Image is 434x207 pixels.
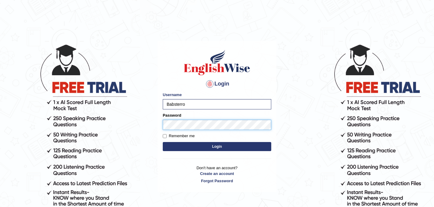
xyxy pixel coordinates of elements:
[163,171,271,176] a: Create an account
[163,133,195,139] label: Remember me
[163,178,271,184] a: Forgot Password
[163,92,182,98] label: Username
[183,49,251,76] img: Logo of English Wise sign in for intelligent practice with AI
[163,142,271,151] button: Login
[163,112,181,118] label: Password
[163,79,271,89] h4: Login
[163,165,271,184] p: Don't have an account?
[163,134,167,138] input: Remember me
